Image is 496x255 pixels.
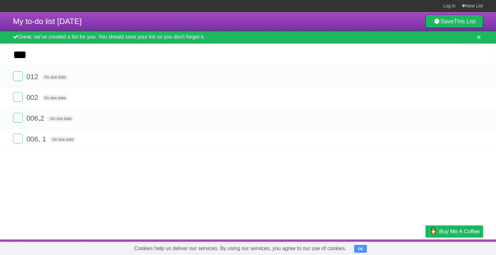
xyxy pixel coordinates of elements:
a: Privacy [417,241,434,253]
a: Terms [395,241,409,253]
span: No due date [42,74,68,80]
span: No due date [42,95,68,101]
span: No due date [48,116,74,122]
button: OK [354,245,367,253]
label: Done [13,134,23,143]
span: No due date [50,137,76,142]
a: About [339,241,353,253]
b: This List [454,18,476,25]
span: 006,2 [26,114,46,122]
label: Done [13,92,23,102]
a: Developers [361,241,387,253]
a: Buy me a coffee [426,225,483,237]
span: 006, 1 [26,135,48,143]
span: 012 [26,73,40,81]
label: Done [13,113,23,123]
span: Buy me a coffee [439,226,480,237]
a: SaveThis List [426,15,483,28]
span: Cookies help us deliver our services. By using our services, you agree to our use of cookies. [128,242,353,255]
label: Done [13,71,23,81]
span: 002 [26,93,40,102]
span: My to-do list [DATE] [13,17,82,26]
a: Suggest a feature [442,241,483,253]
img: Buy me a coffee [429,226,438,237]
